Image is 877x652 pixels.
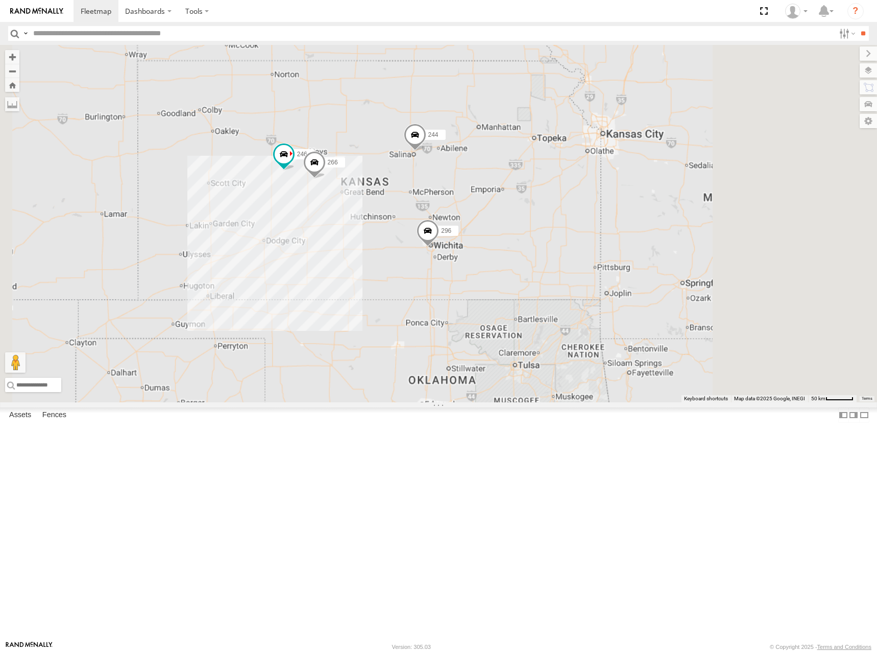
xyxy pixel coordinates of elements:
[5,64,19,78] button: Zoom out
[808,395,857,402] button: Map Scale: 50 km per 51 pixels
[734,396,805,401] span: Map data ©2025 Google, INEGI
[848,407,859,422] label: Dock Summary Table to the Right
[37,408,71,422] label: Fences
[847,3,864,19] i: ?
[862,397,872,401] a: Terms
[811,396,825,401] span: 50 km
[10,8,63,15] img: rand-logo.svg
[684,395,728,402] button: Keyboard shortcuts
[817,644,871,650] a: Terms and Conditions
[328,159,338,166] span: 266
[6,642,53,652] a: Visit our Website
[297,151,307,158] span: 246
[860,114,877,128] label: Map Settings
[392,644,431,650] div: Version: 305.03
[835,26,857,41] label: Search Filter Options
[770,644,871,650] div: © Copyright 2025 -
[859,407,869,422] label: Hide Summary Table
[5,78,19,92] button: Zoom Home
[21,26,30,41] label: Search Query
[782,4,811,19] div: Shane Miller
[5,50,19,64] button: Zoom in
[428,132,439,139] span: 244
[441,228,451,235] span: 296
[838,407,848,422] label: Dock Summary Table to the Left
[5,352,26,373] button: Drag Pegman onto the map to open Street View
[4,408,36,422] label: Assets
[5,97,19,111] label: Measure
